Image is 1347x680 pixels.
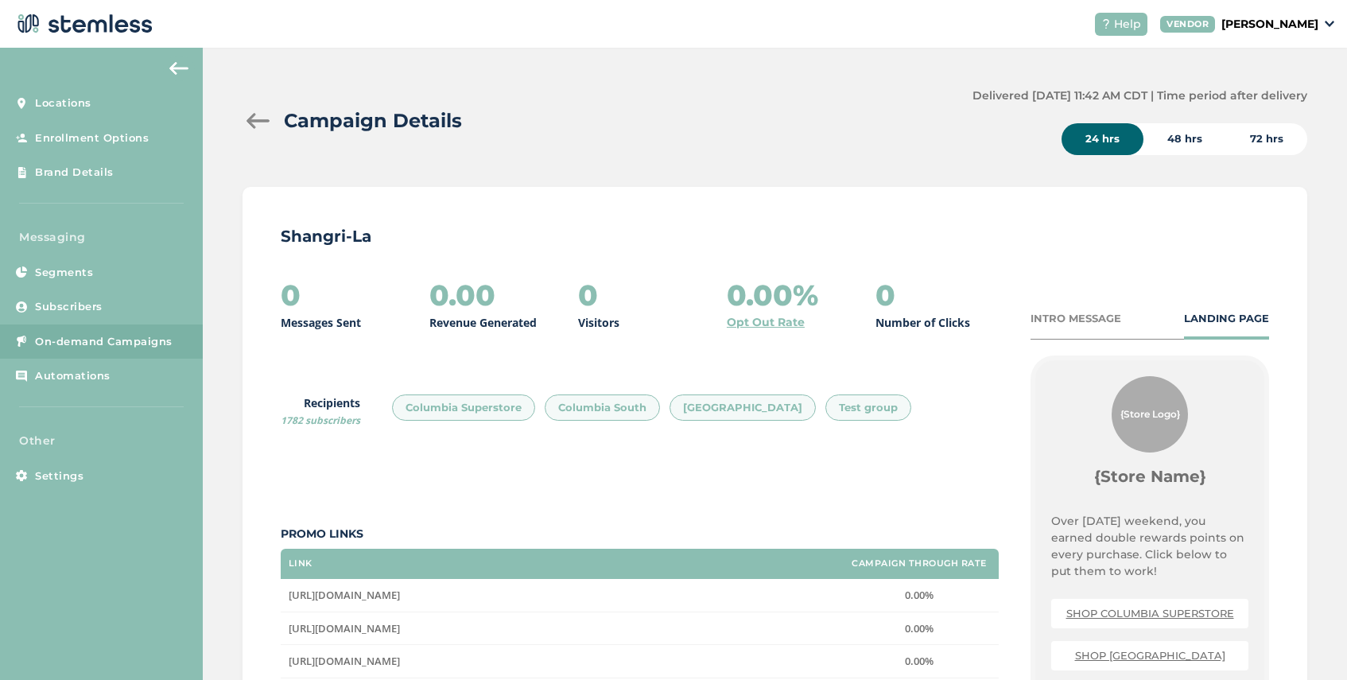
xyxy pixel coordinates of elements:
a: SHOP [GEOGRAPHIC_DATA] [1075,649,1225,662]
p: Shangri-La [281,225,1269,247]
span: {Store Logo} [1120,407,1180,422]
label: https://shangriladispensaries.com/stores/shangri-la-jefferson-city [289,655,832,668]
span: 1782 subscribers [281,414,360,427]
img: icon-help-white-03924b79.svg [1101,19,1111,29]
span: 0.00% [905,588,934,602]
label: Promo Links [281,526,999,542]
div: INTRO MESSAGE [1031,311,1121,327]
span: Segments [35,265,93,281]
label: Campaign Through Rate [852,558,987,569]
div: Test group [825,394,911,422]
h2: 0 [875,279,895,311]
div: 48 hrs [1143,123,1226,155]
span: [URL][DOMAIN_NAME] [289,621,400,635]
div: Columbia Superstore [392,394,535,422]
label: 0.00% [848,655,991,668]
p: Messages Sent [281,314,361,331]
span: Locations [35,95,91,111]
span: Over [DATE] weekend, you earned double rewards points on every purchase. Click below to put them ... [1051,514,1244,578]
div: 24 hrs [1062,123,1143,155]
span: Enrollment Options [35,130,149,146]
label: {Store Name} [1094,465,1206,488]
label: Recipients [281,394,360,428]
span: [URL][DOMAIN_NAME] [289,588,400,602]
h2: 0.00% [727,279,818,311]
label: 0.00% [848,589,991,602]
label: https://shangriladispensaries.com/stores/shangri-la-columbia [289,589,832,602]
span: Help [1114,16,1141,33]
h2: Campaign Details [284,107,462,135]
label: https://shangriladispensaries.com/columbia-south-shop/ [289,622,832,635]
p: Revenue Generated [429,314,537,331]
img: logo-dark-0685b13c.svg [13,8,153,40]
span: 0.00% [905,621,934,635]
span: [URL][DOMAIN_NAME] [289,654,400,668]
div: 72 hrs [1226,123,1307,155]
a: Opt Out Rate [727,314,805,331]
label: Link [289,558,312,569]
div: LANDING PAGE [1184,311,1269,327]
div: [GEOGRAPHIC_DATA] [670,394,816,422]
span: Settings [35,468,83,484]
iframe: Chat Widget [1267,604,1347,680]
div: VENDOR [1160,16,1215,33]
span: Automations [35,368,111,384]
span: Brand Details [35,165,114,181]
span: Subscribers [35,299,103,315]
img: icon_down-arrow-small-66adaf34.svg [1325,21,1334,27]
span: 0.00% [905,654,934,668]
h2: 0.00 [429,279,495,311]
h2: 0 [281,279,301,311]
label: Delivered [DATE] 11:42 AM CDT | Time period after delivery [972,87,1307,104]
p: Visitors [578,314,619,331]
h2: 0 [578,279,598,311]
p: [PERSON_NAME] [1221,16,1318,33]
label: 0.00% [848,622,991,635]
p: Number of Clicks [875,314,970,331]
a: SHOP COLUMBIA SUPERSTORE [1066,607,1234,620]
span: On-demand Campaigns [35,334,173,350]
div: Columbia South [545,394,660,422]
img: icon-arrow-back-accent-c549486e.svg [169,62,188,75]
